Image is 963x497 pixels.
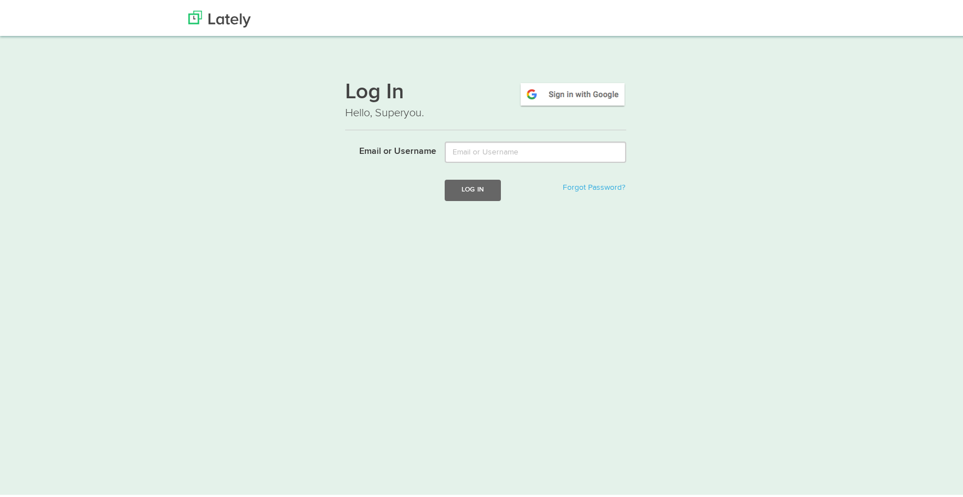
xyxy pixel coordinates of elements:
[345,103,626,119] p: Hello, Superyou.
[445,139,626,161] input: Email or Username
[445,177,501,198] button: Log In
[345,79,626,103] h1: Log In
[188,8,251,25] img: Lately
[337,139,436,156] label: Email or Username
[563,181,625,189] a: Forgot Password?
[519,79,626,105] img: google-signin.png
